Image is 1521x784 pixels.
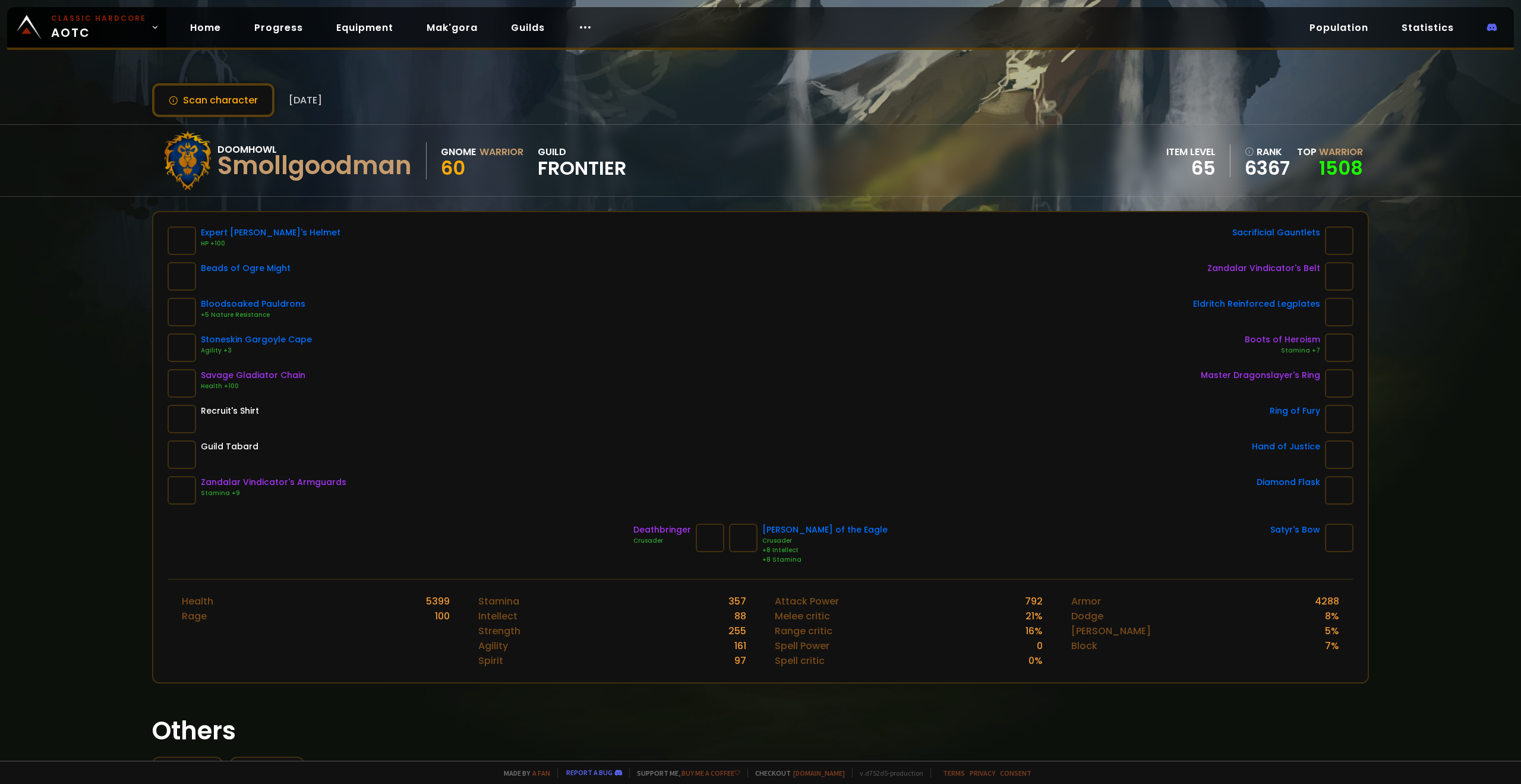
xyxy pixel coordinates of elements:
div: [PERSON_NAME] [1071,624,1151,638]
a: [DOMAIN_NAME] [793,769,845,777]
a: Equipment [327,15,403,40]
div: Agility [478,638,508,653]
div: Deathbringer [633,524,691,536]
div: Dodge [1071,609,1103,624]
div: 21 % [1025,609,1043,624]
div: Rage [182,609,207,624]
div: Recruit's Shirt [201,405,259,417]
img: item-38 [168,405,196,433]
div: 65 [1166,159,1216,177]
div: Intellect [478,609,517,624]
a: Privacy [970,769,995,777]
a: Statistics [1392,15,1463,40]
img: item-11815 [1325,440,1353,469]
div: Stoneskin Gargoyle Cape [201,333,312,346]
div: 100 [435,609,450,624]
div: Satyr's Bow [1270,524,1320,536]
div: Agility +3 [201,346,312,355]
div: Gnome [441,144,476,159]
div: 7 % [1325,638,1339,653]
img: item-18380 [1325,298,1353,326]
div: Stamina +9 [201,489,346,498]
div: item level [1166,144,1216,159]
a: Population [1300,15,1378,40]
span: AOTC [51,13,146,42]
div: Beads of Ogre Might [201,262,291,275]
div: Boots of Heroism [1245,333,1320,346]
div: 5 % [1325,624,1339,638]
img: item-19824 [168,476,196,505]
a: Terms [943,769,965,777]
div: Crusader [633,536,691,546]
div: Armor [1071,594,1101,609]
div: 161 [734,638,746,653]
img: item-22714 [1325,226,1353,255]
div: Warrior [479,144,523,159]
span: Checkout [747,769,845,777]
small: Classic Hardcore [51,13,146,24]
img: item-9375 [168,226,196,255]
img: item-21995 [1325,333,1353,362]
a: Progress [245,15,313,40]
div: Doomhowl [217,142,412,157]
a: Home [181,15,231,40]
div: guild [538,144,626,177]
div: 792 [1025,594,1043,609]
div: 16 % [1025,624,1043,638]
div: +8 Intellect [762,546,888,555]
span: Warrior [1319,145,1363,159]
div: Sacrificial Gauntlets [1232,226,1320,239]
button: Scan character [152,83,274,117]
div: 0 % [1028,653,1043,668]
img: item-19823 [1325,262,1353,291]
div: [PERSON_NAME] of the Eagle [762,524,888,536]
div: Spell critic [775,653,825,668]
img: item-22150 [168,262,196,291]
span: Made by [497,769,550,777]
span: v. d752d5 - production [852,769,923,777]
div: Top [1297,144,1363,159]
img: item-17068 [696,524,724,552]
div: Expert [PERSON_NAME]'s Helmet [201,226,340,239]
span: Support me, [629,769,740,777]
a: Guilds [501,15,554,40]
div: Spirit [478,653,503,668]
img: item-5976 [168,440,196,469]
div: Eldritch Reinforced Legplates [1193,298,1320,310]
div: 4288 [1315,594,1339,609]
div: Attack Power [775,594,839,609]
div: Bloodsoaked Pauldrons [201,298,305,310]
div: +5 Nature Resistance [201,310,305,320]
div: Savage Gladiator Chain [201,369,305,382]
div: 97 [734,653,746,668]
div: Spell Power [775,638,829,653]
div: 8 % [1325,609,1339,624]
img: item-19921 [729,524,758,552]
a: Consent [1000,769,1031,777]
div: Block [1071,638,1097,653]
div: Melee critic [775,609,830,624]
div: Zandalar Vindicator's Armguards [201,476,346,489]
div: Zandalar Vindicator's Belt [1207,262,1320,275]
h1: Others [152,712,1369,750]
div: 357 [728,594,746,609]
div: 88 [734,609,746,624]
div: HP +100 [201,239,340,248]
img: item-19878 [168,298,196,326]
div: 5399 [426,594,450,609]
div: Crusader [762,536,888,546]
a: Classic HardcoreAOTC [7,7,166,48]
a: a fan [532,769,550,777]
div: Hand of Justice [1252,440,1320,453]
div: 255 [728,624,746,638]
div: Ring of Fury [1270,405,1320,417]
a: 6367 [1245,159,1290,177]
div: Smollgoodman [217,157,412,175]
div: Health [182,594,213,609]
div: Diamond Flask [1257,476,1320,489]
img: item-13397 [168,333,196,362]
div: Stamina [478,594,519,609]
div: Master Dragonslayer's Ring [1201,369,1320,382]
span: 60 [441,155,465,181]
span: Frontier [538,159,626,177]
